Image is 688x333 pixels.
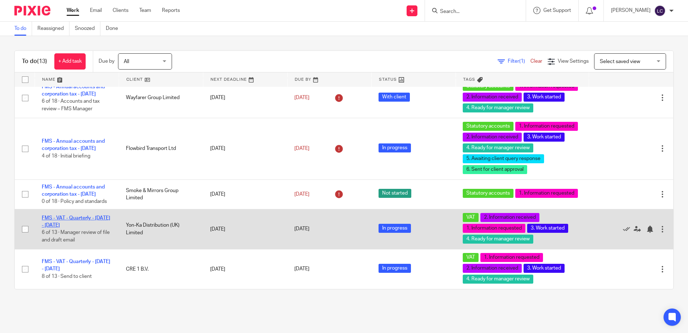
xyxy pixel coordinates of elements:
[203,209,287,249] td: [DATE]
[203,179,287,209] td: [DATE]
[294,95,309,100] span: [DATE]
[294,267,309,272] span: [DATE]
[113,7,128,14] a: Clients
[42,84,105,97] a: FMS - Annual accounts and corporation tax - [DATE]
[463,264,522,273] span: 2. Information received
[42,199,107,204] span: 0 of 18 · Policy and standards
[294,227,309,232] span: [DATE]
[379,189,411,198] span: Not started
[515,122,578,131] span: 1. Information requested
[203,118,287,179] td: [DATE]
[119,209,203,249] td: Yon-Ka Distribution (UK) Limited
[37,58,47,64] span: (13)
[106,22,123,36] a: Done
[543,8,571,13] span: Get Support
[90,7,102,14] a: Email
[600,59,640,64] span: Select saved view
[42,259,110,271] a: FMS - VAT - Quarterly - [DATE] - [DATE]
[527,224,568,233] span: 3. Work started
[463,213,479,222] span: VAT
[139,7,151,14] a: Team
[119,118,203,179] td: Flowbird Transport Ltd
[22,58,47,65] h1: To do
[480,253,543,262] span: 1. Information requested
[294,146,309,151] span: [DATE]
[37,22,69,36] a: Reassigned
[463,189,513,198] span: Statutory accounts
[42,185,105,197] a: FMS - Annual accounts and corporation tax - [DATE]
[42,99,100,112] span: 6 of 18 · Accounts and tax review – FMS Manager
[42,230,110,243] span: 6 of 13 · Manager review of file and draft email
[623,225,634,232] a: Mark as done
[203,78,287,118] td: [DATE]
[463,122,513,131] span: Statutory accounts
[508,59,530,64] span: Filter
[463,253,479,262] span: VAT
[119,249,203,289] td: CRE 1 B.V.
[463,103,533,112] span: 4. Ready for manager review
[463,143,533,152] span: 4. Ready for manager review
[42,216,110,228] a: FMS - VAT - Quarterly - [DATE] - [DATE]
[654,5,666,17] img: svg%3E
[294,192,309,197] span: [DATE]
[203,249,287,289] td: [DATE]
[611,7,651,14] p: [PERSON_NAME]
[463,133,522,142] span: 2. Information received
[67,7,79,14] a: Work
[558,59,589,64] span: View Settings
[14,22,32,36] a: To do
[519,59,525,64] span: (1)
[463,235,533,244] span: 4. Ready for manager review
[524,133,565,142] span: 3. Work started
[119,179,203,209] td: Smoke & Mirrors Group Limited
[99,58,114,65] p: Due by
[14,6,50,15] img: Pixie
[162,7,180,14] a: Reports
[524,93,565,102] span: 3. Work started
[439,9,504,15] input: Search
[524,264,565,273] span: 3. Work started
[463,275,533,284] span: 4. Ready for manager review
[463,224,525,233] span: 1. Information requested
[530,59,542,64] a: Clear
[124,59,129,64] span: All
[379,224,411,233] span: In progress
[463,165,527,174] span: 6. Sent for client approval
[54,53,86,70] a: + Add task
[119,78,203,118] td: Wayfarer Group Limited
[515,189,578,198] span: 1. Information requested
[463,154,544,163] span: 5. Awaiting client query response
[463,93,522,102] span: 2. Information received
[463,77,475,81] span: Tags
[379,93,410,102] span: With client
[75,22,100,36] a: Snoozed
[42,154,90,159] span: 4 of 18 · Initial briefing
[42,139,105,151] a: FMS - Annual accounts and corporation tax - [DATE]
[42,274,92,279] span: 8 of 13 · Send to client
[379,264,411,273] span: In progress
[480,213,539,222] span: 2. Information received
[379,143,411,152] span: In progress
